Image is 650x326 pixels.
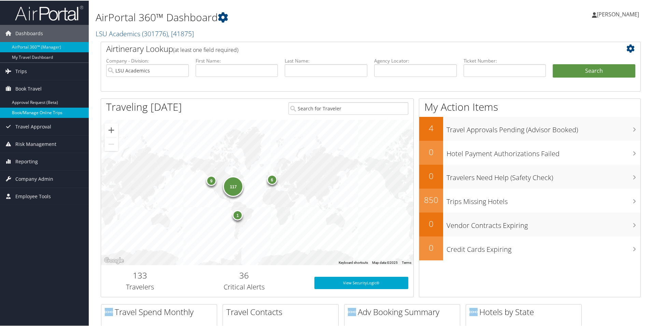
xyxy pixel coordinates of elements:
a: [PERSON_NAME] [592,3,646,24]
span: Dashboards [15,24,43,41]
label: Ticket Number: [464,57,546,64]
h1: My Action Items [419,99,640,113]
h2: 850 [419,193,443,205]
div: 117 [223,176,244,196]
a: Open this area in Google Maps (opens a new window) [103,256,125,264]
h2: 36 [184,269,304,281]
h3: Vendor Contracts Expiring [447,217,640,230]
span: (at least one field required) [173,45,238,53]
div: 9 [206,175,216,185]
span: Map data ©2025 [372,260,398,264]
h2: Travel Contacts [226,305,338,317]
a: 850Trips Missing Hotels [419,188,640,212]
h2: 4 [419,122,443,133]
h2: Airtinerary Lookup [106,42,590,54]
a: 0Credit Cards Expiring [419,236,640,260]
img: airportal-logo.png [15,4,83,21]
span: Employee Tools [15,187,51,204]
a: LSU Academics [96,28,194,38]
span: Trips [15,62,27,79]
h2: Adv Booking Summary [348,305,460,317]
a: Terms (opens in new tab) [402,260,411,264]
button: Search [553,64,635,77]
a: 0Travelers Need Help (Safety Check) [419,164,640,188]
span: Reporting [15,152,38,169]
button: Keyboard shortcuts [339,260,368,264]
img: domo-logo.png [348,307,356,315]
h2: 0 [419,241,443,253]
div: 6 [267,174,277,184]
img: domo-logo.png [105,307,113,315]
h2: 0 [419,217,443,229]
label: Agency Locator: [374,57,457,64]
span: Company Admin [15,170,53,187]
label: Last Name: [285,57,367,64]
div: 1 [232,209,243,219]
span: ( 301776 ) [142,28,168,38]
h3: Travelers [106,282,174,291]
h2: Hotels by State [469,305,581,317]
a: View SecurityLogic® [314,276,408,288]
img: domo-logo.png [469,307,478,315]
span: Book Travel [15,80,42,97]
button: Zoom in [104,123,118,136]
input: Search for Traveler [288,101,408,114]
span: Travel Approval [15,118,51,135]
span: , [ 41875 ] [168,28,194,38]
span: Risk Management [15,135,56,152]
h3: Travel Approvals Pending (Advisor Booked) [447,121,640,134]
button: Zoom out [104,137,118,150]
h2: Travel Spend Monthly [105,305,217,317]
a: 4Travel Approvals Pending (Advisor Booked) [419,116,640,140]
label: Company - Division: [106,57,189,64]
span: [PERSON_NAME] [597,10,639,17]
h3: Hotel Payment Authorizations Failed [447,145,640,158]
img: Google [103,256,125,264]
a: 0Hotel Payment Authorizations Failed [419,140,640,164]
label: First Name: [196,57,278,64]
h1: AirPortal 360™ Dashboard [96,10,463,24]
h2: 133 [106,269,174,281]
a: 0Vendor Contracts Expiring [419,212,640,236]
h2: 0 [419,146,443,157]
h3: Critical Alerts [184,282,304,291]
h1: Traveling [DATE] [106,99,182,113]
h2: 0 [419,169,443,181]
h3: Trips Missing Hotels [447,193,640,206]
h3: Travelers Need Help (Safety Check) [447,169,640,182]
h3: Credit Cards Expiring [447,241,640,254]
